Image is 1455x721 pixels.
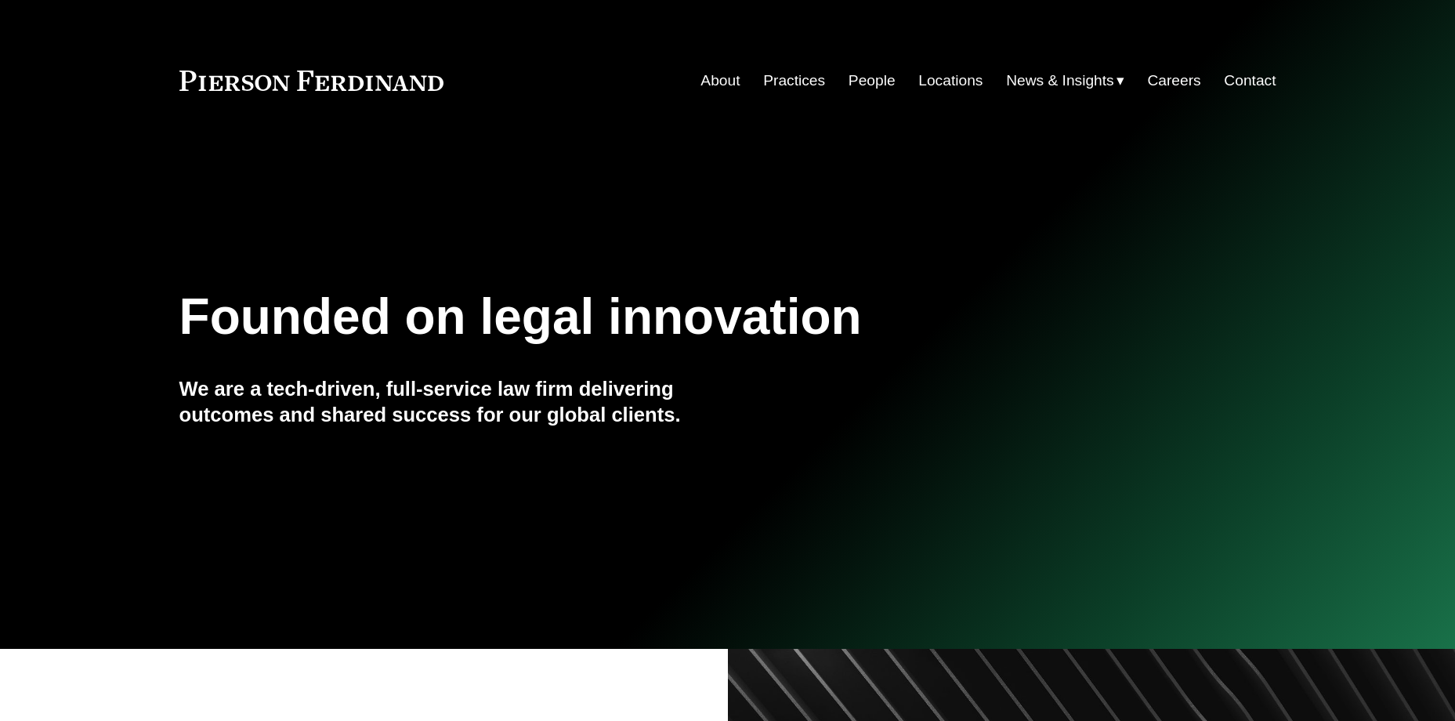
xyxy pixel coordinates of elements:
a: People [849,66,896,96]
span: News & Insights [1006,67,1114,95]
h4: We are a tech-driven, full-service law firm delivering outcomes and shared success for our global... [179,376,728,427]
h1: Founded on legal innovation [179,288,1094,346]
a: Contact [1224,66,1276,96]
a: About [700,66,740,96]
a: Careers [1147,66,1200,96]
a: folder dropdown [1006,66,1124,96]
a: Practices [763,66,825,96]
a: Locations [918,66,983,96]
